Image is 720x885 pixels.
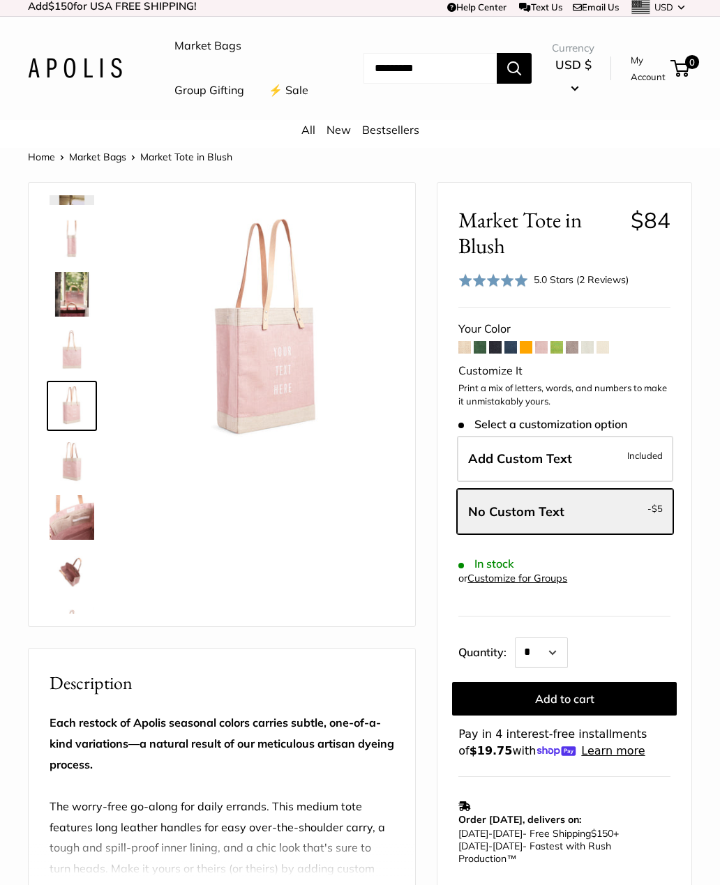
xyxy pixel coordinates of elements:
[497,53,532,84] button: Search
[468,504,564,520] span: No Custom Text
[458,813,581,826] strong: Order [DATE], delivers on:
[50,495,94,540] img: Market Tote in Blush
[627,447,663,464] span: Included
[458,840,488,852] span: [DATE]
[50,216,94,261] img: Market Tote in Blush
[552,54,594,98] button: USD $
[654,1,673,13] span: USD
[28,151,55,163] a: Home
[447,1,507,13] a: Help Center
[458,207,620,259] span: Market Tote in Blush
[50,670,394,697] h2: Description
[458,381,670,409] p: Print a mix of letters, words, and numbers to make it unmistakably yours.
[488,840,493,852] span: -
[47,325,97,375] a: description_Seal of authenticity printed on the backside of every bag.
[631,52,666,86] a: My Account
[47,548,97,598] a: Market Tote in Blush
[672,60,689,77] a: 0
[652,503,663,514] span: $5
[50,607,94,651] img: Market Tote in Blush
[301,123,315,137] a: All
[50,272,94,317] img: Market Tote in Blush
[362,123,419,137] a: Bestsellers
[327,123,351,137] a: New
[591,827,613,840] span: $150
[458,557,513,570] span: In stock
[458,361,670,381] div: Customize It
[573,1,619,13] a: Email Us
[552,38,594,58] span: Currency
[457,489,673,535] label: Leave Blank
[468,451,572,467] span: Add Custom Text
[458,569,567,588] div: or
[488,827,493,840] span: -
[269,80,308,101] a: ⚡️ Sale
[47,437,97,487] a: Market Tote in Blush
[458,827,488,840] span: [DATE]
[50,439,94,484] img: Market Tote in Blush
[50,328,94,372] img: description_Seal of authenticity printed on the backside of every bag.
[458,633,515,668] label: Quantity:
[685,55,699,69] span: 0
[458,827,663,865] p: - Free Shipping +
[47,213,97,264] a: Market Tote in Blush
[534,272,629,287] div: 5.0 Stars (2 Reviews)
[50,551,94,596] img: Market Tote in Blush
[50,384,94,428] img: Market Tote in Blush
[458,270,629,290] div: 5.0 Stars (2 Reviews)
[47,381,97,431] a: Market Tote in Blush
[140,151,232,163] span: Market Tote in Blush
[50,716,394,771] strong: Each restock of Apolis seasonal colors carries subtle, one-of-a-kind variations—a natural result ...
[11,832,149,874] iframe: Sign Up via Text for Offers
[458,418,627,431] span: Select a customization option
[493,840,523,852] span: [DATE]
[28,148,232,166] nav: Breadcrumb
[363,53,497,84] input: Search...
[631,206,670,234] span: $84
[555,57,592,72] span: USD $
[140,204,394,457] img: Market Tote in Blush
[647,500,663,517] span: -
[47,492,97,543] a: Market Tote in Blush
[47,269,97,319] a: Market Tote in Blush
[47,604,97,654] a: Market Tote in Blush
[493,827,523,840] span: [DATE]
[467,572,567,584] a: Customize for Groups
[458,319,670,340] div: Your Color
[174,80,244,101] a: Group Gifting
[174,36,241,56] a: Market Bags
[458,840,611,865] span: - Fastest with Rush Production™
[519,1,562,13] a: Text Us
[452,682,677,716] button: Add to cart
[457,436,673,482] label: Add Custom Text
[69,151,126,163] a: Market Bags
[28,58,122,78] img: Apolis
